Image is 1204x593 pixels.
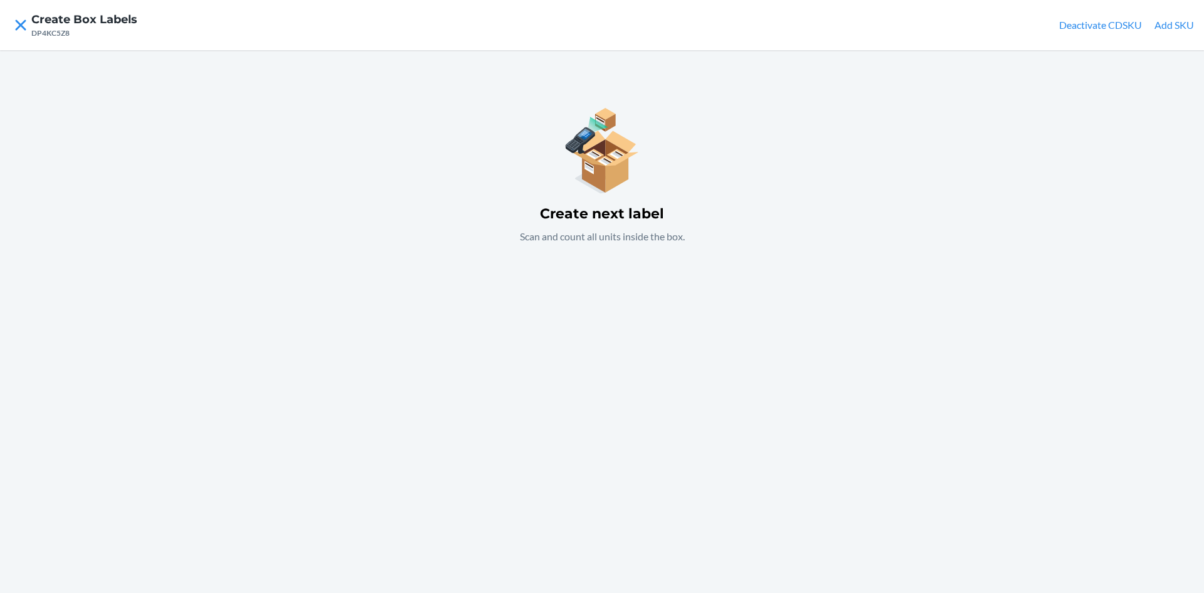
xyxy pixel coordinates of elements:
button: Deactivate CDSKU [1059,18,1142,33]
h1: Create next label [540,204,664,224]
button: Add SKU [1154,18,1194,33]
p: Scan and count all units inside the box. [520,229,685,244]
h4: Create Box Labels [31,11,137,28]
div: DP4KC5Z8 [31,28,137,39]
